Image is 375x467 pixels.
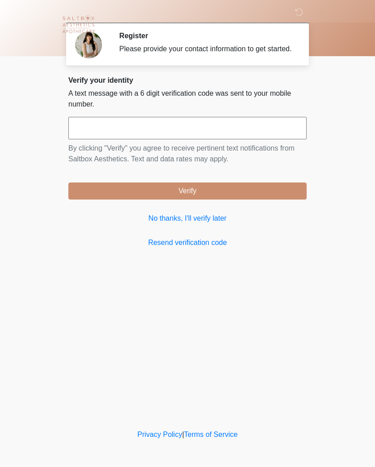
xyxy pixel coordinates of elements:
[68,143,307,165] p: By clicking "Verify" you agree to receive pertinent text notifications from Saltbox Aesthetics. T...
[138,431,183,438] a: Privacy Policy
[68,76,307,85] h2: Verify your identity
[68,182,307,200] button: Verify
[182,431,184,438] a: |
[68,237,307,248] a: Resend verification code
[59,7,98,45] img: Saltbox Aesthetics Logo
[184,431,237,438] a: Terms of Service
[68,213,307,224] a: No thanks, I'll verify later
[68,88,307,110] p: A text message with a 6 digit verification code was sent to your mobile number.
